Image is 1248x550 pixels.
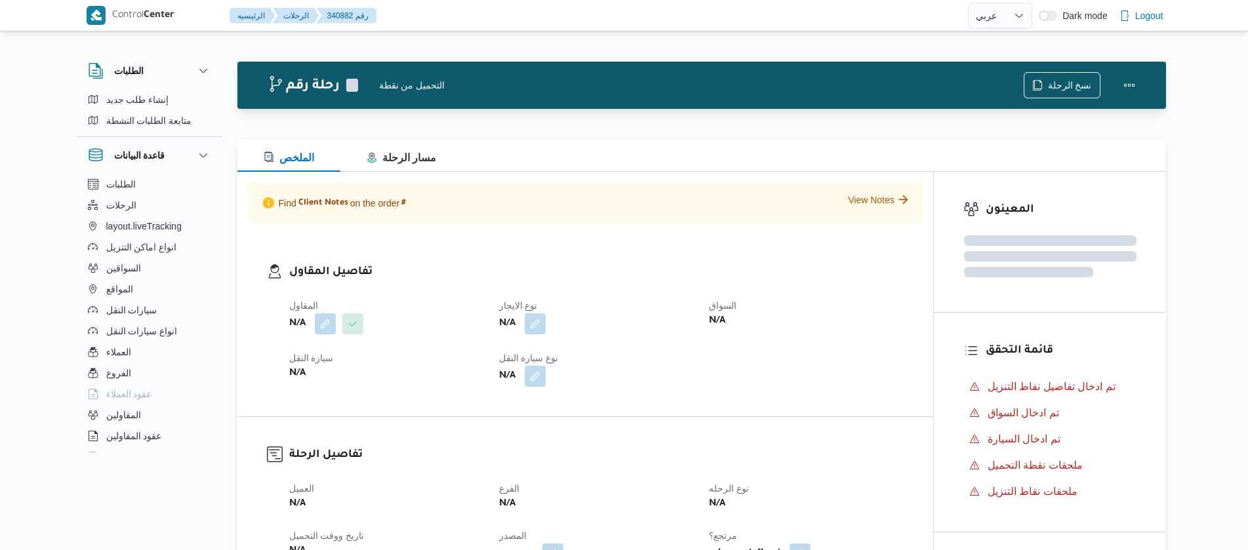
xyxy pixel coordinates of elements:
[289,353,334,363] span: سيارة النقل
[964,376,1137,397] button: تم ادخال تفاصيل نفاط التنزيل
[379,79,1024,92] div: التحميل من نقطة
[83,321,216,342] button: انواع سيارات النقل
[83,363,216,383] button: الفروع
[83,404,216,425] button: المقاولين
[988,405,1059,421] span: تم ادخال السواق
[106,302,157,318] span: سيارات النقل
[106,344,131,360] span: العملاء
[709,313,725,329] b: N/A
[106,449,161,465] span: اجهزة التليفون
[268,78,340,95] h2: رحلة رقم
[401,198,406,208] span: #
[77,89,222,136] div: الطلبات
[499,300,538,311] span: نوع الايجار
[986,342,1137,360] h3: قائمة التحقق
[499,353,559,363] span: نوع سيارة النقل
[83,216,216,237] button: layout.liveTracking
[1024,72,1100,98] button: نسخ الرحلة
[273,8,319,24] button: الرحلات
[317,8,376,24] button: 340882 رقم
[964,403,1137,423] button: تم ادخال السواق
[499,316,515,332] b: N/A
[988,379,1116,395] span: تم ادخال تفاصيل نفاط التنزيل
[258,193,409,213] p: Find on the order
[848,193,912,206] button: View Notes
[988,460,1083,471] span: ملحقات نقطة التحميل
[114,63,144,79] h3: الطلبات
[83,425,216,446] button: عقود المقاولين
[1116,72,1142,98] button: Actions
[106,92,169,108] span: إنشاء طلب جديد
[289,316,306,332] b: N/A
[106,323,178,339] span: انواع سيارات النقل
[499,483,519,494] span: الفرع
[289,300,318,311] span: المقاول
[83,258,216,279] button: السواقين
[230,8,275,24] button: الرئيسيه
[13,498,55,537] iframe: chat widget
[289,264,904,281] h3: تفاصيل المقاول
[87,6,106,25] img: X8yXhbKr1z7QwAAAABJRU5ErkJggg==
[709,496,725,512] b: N/A
[289,530,365,541] span: تاريخ ووقت التحميل
[709,483,749,494] span: نوع الرحله
[83,89,216,110] button: إنشاء طلب جديد
[289,483,314,494] span: العميل
[83,110,216,131] button: متابعة الطلبات النشطة
[499,530,527,541] span: المصدر
[144,10,174,21] b: Center
[77,174,222,458] div: قاعدة البيانات
[289,366,306,382] b: N/A
[83,195,216,216] button: الرحلات
[986,201,1137,219] h3: المعينون
[106,113,192,128] span: متابعة الطلبات النشطة
[964,455,1137,476] button: ملحقات نقطة التحميل
[83,279,216,300] button: المواقع
[1048,77,1092,93] span: نسخ الرحلة
[106,218,182,234] span: layout.liveTracking
[289,496,306,512] b: N/A
[83,237,216,258] button: انواع اماكن التنزيل
[114,147,165,163] h3: قاعدة البيانات
[106,197,136,213] span: الرحلات
[1135,8,1163,24] span: Logout
[83,446,216,467] button: اجهزة التليفون
[964,481,1137,502] button: ملحقات نقاط التنزيل
[83,174,216,195] button: الطلبات
[106,365,131,381] span: الفروع
[83,383,216,404] button: عقود العملاء
[289,446,904,464] h3: تفاصيل الرحلة
[988,407,1059,418] span: تم ادخال السواق
[709,300,736,311] span: السواق
[106,176,136,192] span: الطلبات
[964,429,1137,450] button: تم ادخال السيارة
[988,486,1077,497] span: ملحقات نقاط التنزيل
[499,368,515,384] b: N/A
[988,484,1077,500] span: ملحقات نقاط التنزيل
[106,428,162,444] span: عقود المقاولين
[106,239,177,255] span: انواع اماكن التنزيل
[1114,3,1169,29] button: Logout
[499,496,515,512] b: N/A
[298,198,348,208] span: Client Notes
[106,281,133,297] span: المواقع
[988,381,1116,392] span: تم ادخال تفاصيل نفاط التنزيل
[988,431,1060,447] span: تم ادخال السيارة
[1057,10,1107,21] span: Dark mode
[83,300,216,321] button: سيارات النقل
[88,147,211,163] button: قاعدة البيانات
[106,260,141,276] span: السواقين
[988,458,1083,473] span: ملحقات نقطة التحميل
[988,433,1060,444] span: تم ادخال السيارة
[88,63,211,79] button: الطلبات
[264,152,314,163] span: الملخص
[106,407,141,423] span: المقاولين
[106,386,152,402] span: عقود العملاء
[367,152,436,163] span: مسار الرحلة
[83,342,216,363] button: العملاء
[709,530,737,541] span: مرتجع؟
